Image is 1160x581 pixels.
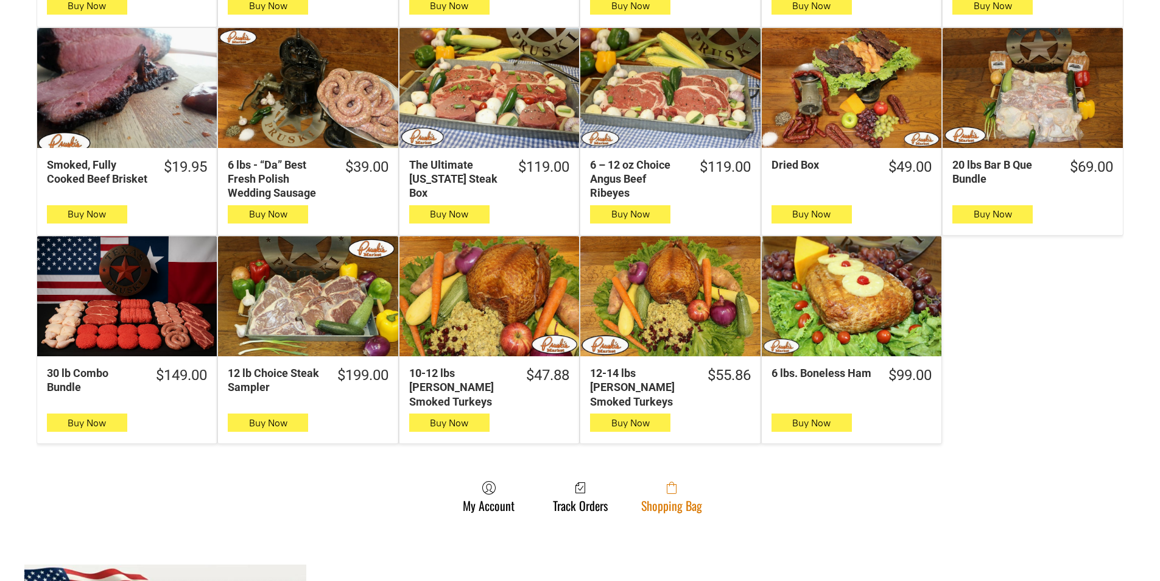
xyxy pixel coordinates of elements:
[218,366,398,395] a: $199.0012 lb Choice Steak Sampler
[526,366,569,385] div: $47.88
[888,158,932,177] div: $49.00
[792,417,831,429] span: Buy Now
[888,366,932,385] div: $99.00
[68,208,106,220] span: Buy Now
[580,28,760,148] a: 6 – 12 oz Choice Angus Beef Ribeyes
[409,205,490,224] button: Buy Now
[249,417,287,429] span: Buy Now
[37,28,217,148] a: Smoked, Fully Cooked Beef Brisket
[700,158,751,177] div: $119.00
[47,158,148,186] div: Smoked, Fully Cooked Beef Brisket
[590,366,691,409] div: 12-14 lbs [PERSON_NAME] Smoked Turkeys
[249,208,287,220] span: Buy Now
[409,366,510,409] div: 10-12 lbs [PERSON_NAME] Smoked Turkeys
[762,366,941,385] a: $99.006 lbs. Boneless Ham
[974,208,1012,220] span: Buy Now
[345,158,388,177] div: $39.00
[772,158,873,172] div: Dried Box
[47,205,127,224] button: Buy Now
[430,417,468,429] span: Buy Now
[409,414,490,432] button: Buy Now
[457,481,521,513] a: My Account
[762,236,941,356] a: 6 lbs. Boneless Ham
[399,366,579,409] a: $47.8810-12 lbs [PERSON_NAME] Smoked Turkeys
[772,366,873,380] div: 6 lbs. Boneless Ham
[37,366,217,395] a: $149.0030 lb Combo Bundle
[399,28,579,148] a: The Ultimate Texas Steak Box
[590,414,670,432] button: Buy Now
[611,208,650,220] span: Buy Now
[611,417,650,429] span: Buy Now
[228,414,308,432] button: Buy Now
[228,205,308,224] button: Buy Now
[399,158,579,200] a: $119.00The Ultimate [US_STATE] Steak Box
[708,366,751,385] div: $55.86
[590,205,670,224] button: Buy Now
[1070,158,1113,177] div: $69.00
[580,158,760,200] a: $119.006 – 12 oz Choice Angus Beef Ribeyes
[337,366,388,385] div: $199.00
[518,158,569,177] div: $119.00
[430,208,468,220] span: Buy Now
[218,236,398,356] a: 12 lb Choice Steak Sampler
[943,28,1122,148] a: 20 lbs Bar B Que Bundle
[772,205,852,224] button: Buy Now
[762,158,941,177] a: $49.00Dried Box
[580,366,760,409] a: $55.8612-14 lbs [PERSON_NAME] Smoked Turkeys
[228,158,329,200] div: 6 lbs - “Da” Best Fresh Polish Wedding Sausage
[164,158,207,177] div: $19.95
[68,417,106,429] span: Buy Now
[228,366,321,395] div: 12 lb Choice Steak Sampler
[952,205,1033,224] button: Buy Now
[772,414,852,432] button: Buy Now
[47,414,127,432] button: Buy Now
[952,158,1053,186] div: 20 lbs Bar B Que Bundle
[635,481,708,513] a: Shopping Bag
[218,28,398,148] a: 6 lbs - “Da” Best Fresh Polish Wedding Sausage
[590,158,683,200] div: 6 – 12 oz Choice Angus Beef Ribeyes
[943,158,1122,186] a: $69.0020 lbs Bar B Que Bundle
[580,236,760,356] a: 12-14 lbs Pruski&#39;s Smoked Turkeys
[37,236,217,356] a: 30 lb Combo Bundle
[762,28,941,148] a: Dried Box
[399,236,579,356] a: 10-12 lbs Pruski&#39;s Smoked Turkeys
[547,481,614,513] a: Track Orders
[792,208,831,220] span: Buy Now
[37,158,217,186] a: $19.95Smoked, Fully Cooked Beef Brisket
[156,366,207,385] div: $149.00
[218,158,398,200] a: $39.006 lbs - “Da” Best Fresh Polish Wedding Sausage
[409,158,502,200] div: The Ultimate [US_STATE] Steak Box
[47,366,140,395] div: 30 lb Combo Bundle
